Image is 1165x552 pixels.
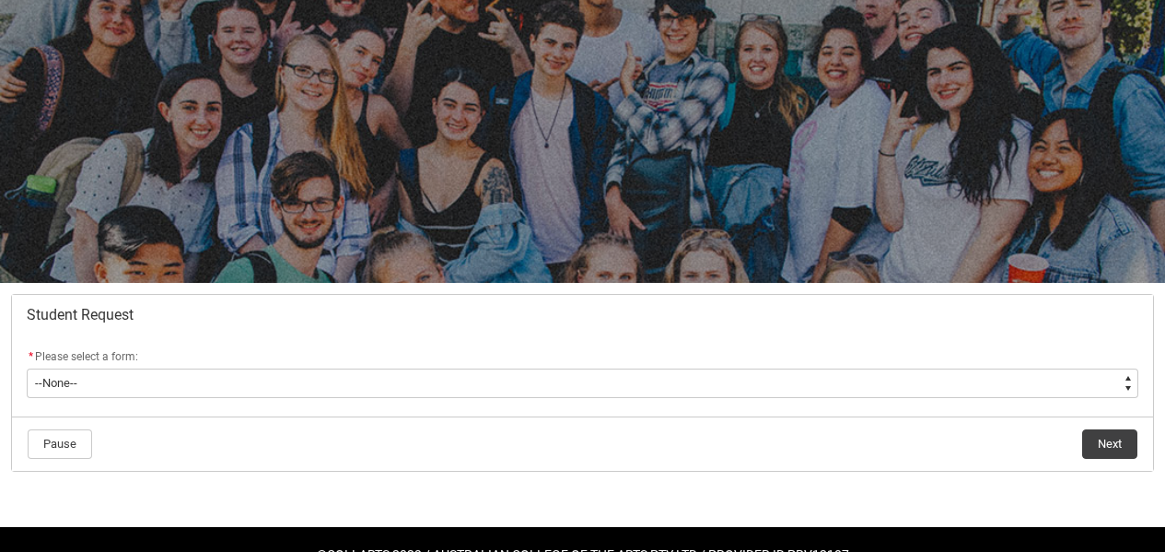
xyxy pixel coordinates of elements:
[28,429,92,459] button: Pause
[35,350,138,363] span: Please select a form:
[27,306,134,324] span: Student Request
[1082,429,1137,459] button: Next
[11,294,1154,472] article: Redu_Student_Request flow
[29,350,33,363] abbr: required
